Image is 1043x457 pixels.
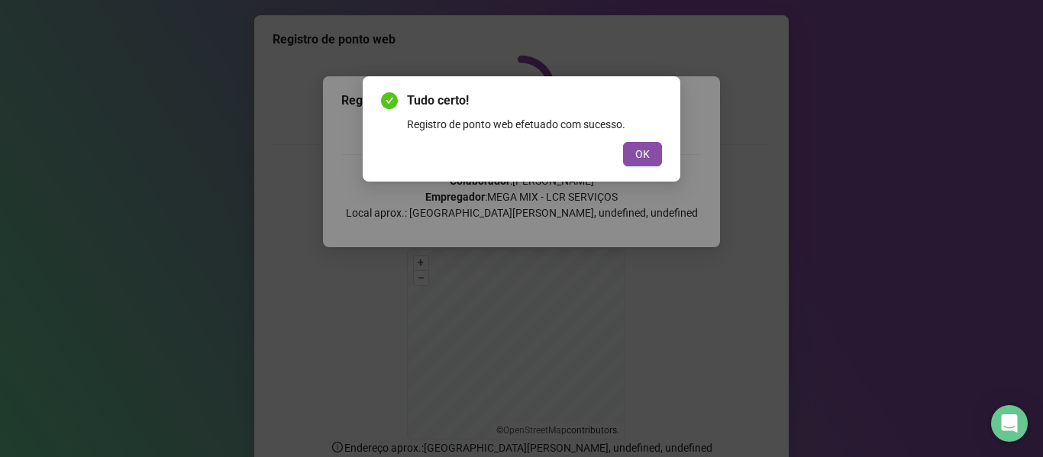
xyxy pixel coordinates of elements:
[623,142,662,166] button: OK
[991,405,1028,442] div: Open Intercom Messenger
[381,92,398,109] span: check-circle
[407,92,662,110] span: Tudo certo!
[407,116,662,133] div: Registro de ponto web efetuado com sucesso.
[635,146,650,163] span: OK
